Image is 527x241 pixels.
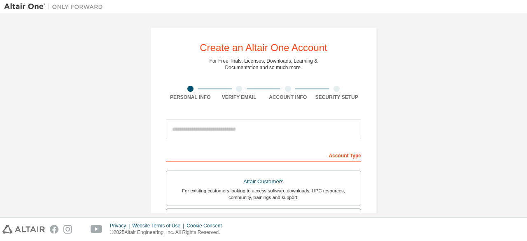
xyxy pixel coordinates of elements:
[187,222,226,229] div: Cookie Consent
[2,225,45,234] img: altair_logo.svg
[263,94,312,101] div: Account Info
[171,176,356,187] div: Altair Customers
[166,148,361,161] div: Account Type
[91,225,103,234] img: youtube.svg
[4,2,107,11] img: Altair One
[210,58,318,71] div: For Free Trials, Licenses, Downloads, Learning & Documentation and so much more.
[132,222,187,229] div: Website Terms of Use
[166,94,215,101] div: Personal Info
[171,187,356,201] div: For existing customers looking to access software downloads, HPC resources, community, trainings ...
[63,225,72,234] img: instagram.svg
[110,222,132,229] div: Privacy
[200,43,327,53] div: Create an Altair One Account
[110,229,227,236] p: © 2025 Altair Engineering, Inc. All Rights Reserved.
[312,94,361,101] div: Security Setup
[215,94,264,101] div: Verify Email
[50,225,58,234] img: facebook.svg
